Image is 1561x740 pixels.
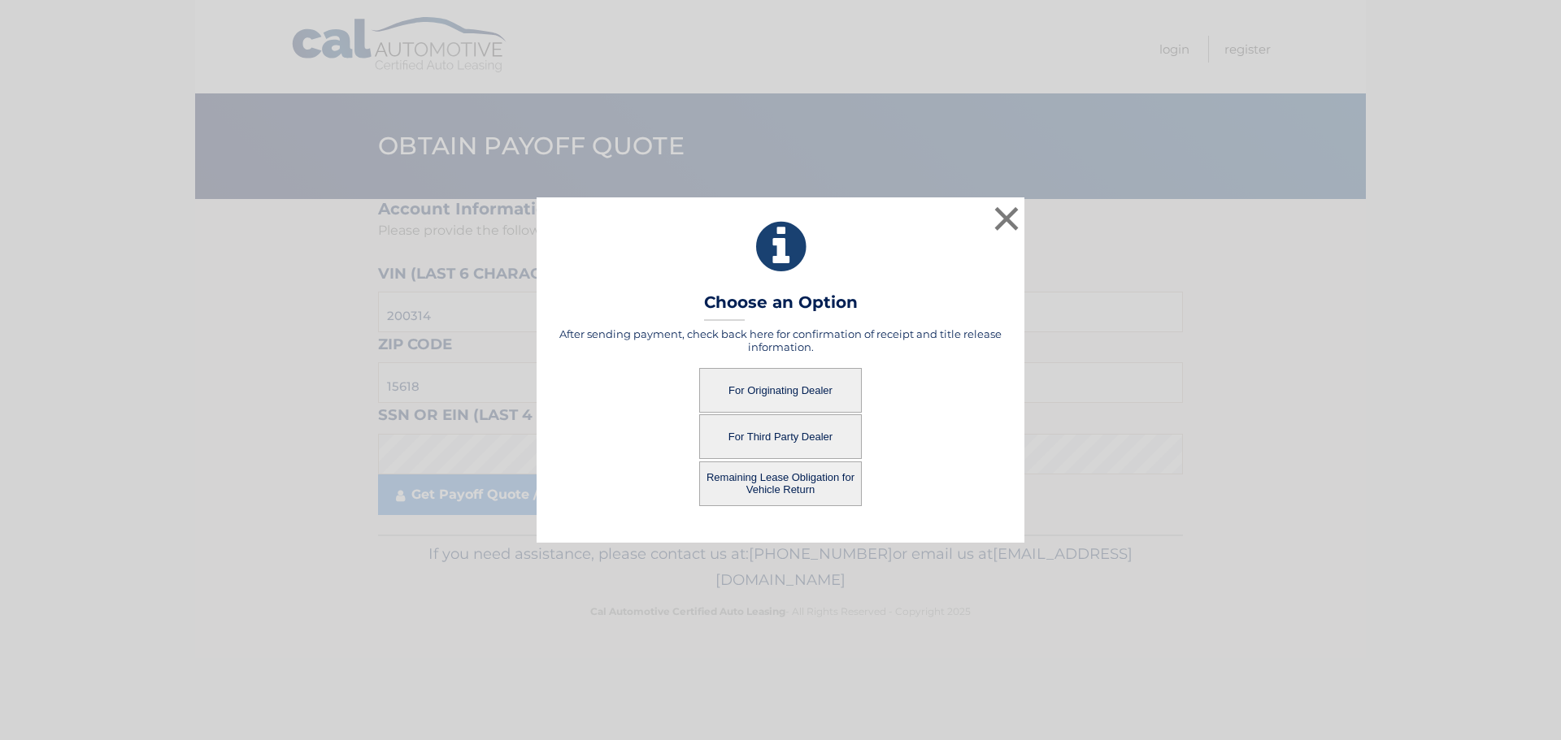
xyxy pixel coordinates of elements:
button: × [990,202,1023,235]
h5: After sending payment, check back here for confirmation of receipt and title release information. [557,327,1004,353]
button: For Third Party Dealer [699,414,862,459]
button: Remaining Lease Obligation for Vehicle Return [699,461,862,506]
button: For Originating Dealer [699,368,862,413]
h3: Choose an Option [704,292,858,321]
